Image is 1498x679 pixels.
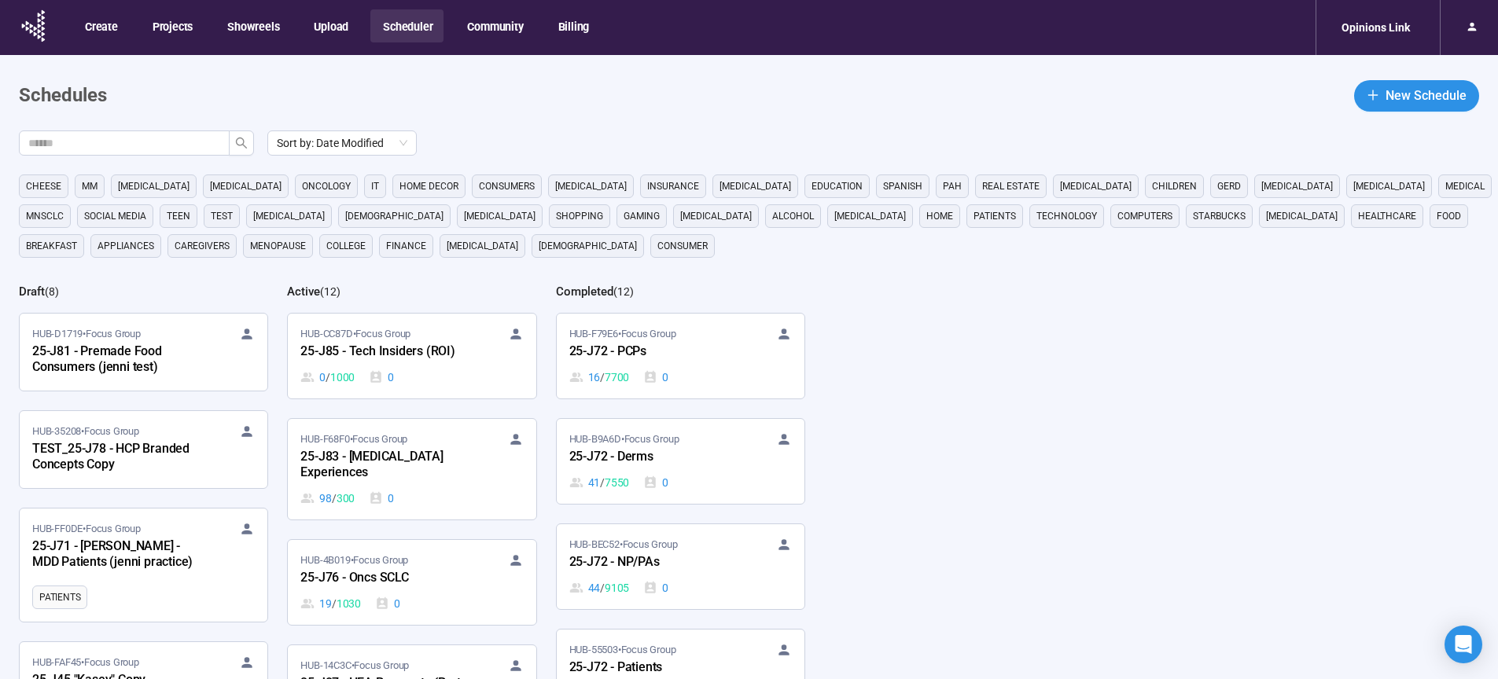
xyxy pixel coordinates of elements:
[624,208,660,224] span: gaming
[26,178,61,194] span: cheese
[20,411,267,488] a: HUB-35208•Focus GroupTEST_25-J78 - HCP Branded Concepts Copy
[1193,208,1246,224] span: starbucks
[369,369,394,386] div: 0
[250,238,306,254] span: menopause
[32,424,139,439] span: HUB-35208 • Focus Group
[337,490,355,507] span: 300
[287,284,320,299] h2: Active
[72,9,129,42] button: Create
[1437,208,1461,224] span: Food
[647,178,699,194] span: Insurance
[605,474,629,491] span: 7550
[982,178,1040,194] span: real estate
[332,490,337,507] span: /
[555,178,627,194] span: [MEDICAL_DATA]
[447,238,518,254] span: [MEDICAL_DATA]
[720,178,791,194] span: [MEDICAL_DATA]
[98,238,154,254] span: appliances
[300,490,355,507] div: 98
[20,314,267,391] a: HUB-D1719•Focus Group25-J81 - Premade Food Consumers (jenni test)
[371,178,379,194] span: it
[1353,178,1425,194] span: [MEDICAL_DATA]
[337,595,361,612] span: 1030
[539,238,637,254] span: [DEMOGRAPHIC_DATA]
[569,342,742,362] div: 25-J72 - PCPs
[1217,178,1241,194] span: GERD
[301,9,359,42] button: Upload
[464,208,536,224] span: [MEDICAL_DATA]
[605,369,629,386] span: 7700
[32,537,205,573] div: 25-J71 - [PERSON_NAME] - MDD Patients (jenni practice)
[600,369,605,386] span: /
[140,9,204,42] button: Projects
[288,314,536,398] a: HUB-CC87D•Focus Group25-J85 - Tech Insiders (ROI)0 / 10000
[569,642,676,658] span: HUB-55503 • Focus Group
[45,285,59,298] span: ( 8 )
[605,579,629,596] span: 9105
[210,178,282,194] span: [MEDICAL_DATA]
[557,419,804,504] a: HUB-B9A6D•Focus Group25-J72 - Derms41 / 75500
[479,178,535,194] span: consumers
[1367,89,1379,101] span: plus
[288,419,536,519] a: HUB-F68F0•Focus Group25-J83 - [MEDICAL_DATA] Experiences98 / 3000
[20,508,267,622] a: HUB-FF0DE•Focus Group25-J71 - [PERSON_NAME] - MDD Patients (jenni practice)Patients
[330,369,355,386] span: 1000
[19,81,107,111] h1: Schedules
[613,285,634,298] span: ( 12 )
[643,579,668,596] div: 0
[1060,178,1132,194] span: [MEDICAL_DATA]
[370,9,444,42] button: Scheduler
[277,131,407,155] span: Sort by: Date Modified
[556,208,603,224] span: shopping
[455,9,534,42] button: Community
[84,208,146,224] span: social media
[1354,80,1479,112] button: plusNew Schedule
[300,552,408,568] span: HUB-4B019 • Focus Group
[82,178,98,194] span: MM
[300,326,410,342] span: HUB-CC87D • Focus Group
[680,208,752,224] span: [MEDICAL_DATA]
[926,208,953,224] span: home
[643,474,668,491] div: 0
[974,208,1016,224] span: Patients
[369,490,394,507] div: 0
[229,130,254,156] button: search
[569,552,742,573] div: 25-J72 - NP/PAs
[569,326,676,342] span: HUB-F79E6 • Focus Group
[300,595,361,612] div: 19
[19,284,45,299] h2: Draft
[569,658,742,678] div: 25-J72 - Patients
[643,369,668,386] div: 0
[320,285,340,298] span: ( 12 )
[1261,178,1333,194] span: [MEDICAL_DATA]
[253,208,325,224] span: [MEDICAL_DATA]
[1386,86,1467,105] span: New Schedule
[557,524,804,609] a: HUB-BEC52•Focus Group25-J72 - NP/PAs44 / 91050
[326,369,330,386] span: /
[326,238,366,254] span: college
[1266,208,1338,224] span: [MEDICAL_DATA]
[1445,626,1482,663] div: Open Intercom Messenger
[1117,208,1172,224] span: computers
[175,238,230,254] span: caregivers
[399,178,458,194] span: home decor
[211,208,233,224] span: Test
[300,658,409,673] span: HUB-14C3C • Focus Group
[569,579,630,596] div: 44
[569,537,678,552] span: HUB-BEC52 • Focus Group
[600,474,605,491] span: /
[375,595,400,612] div: 0
[569,447,742,468] div: 25-J72 - Derms
[557,314,804,398] a: HUB-F79E6•Focus Group25-J72 - PCPs16 / 77000
[569,431,679,447] span: HUB-B9A6D • Focus Group
[300,568,473,589] div: 25-J76 - Oncs SCLC
[32,342,205,378] div: 25-J81 - Premade Food Consumers (jenni test)
[812,178,863,194] span: education
[235,137,248,149] span: search
[657,238,708,254] span: consumer
[302,178,351,194] span: oncology
[26,238,77,254] span: breakfast
[345,208,444,224] span: [DEMOGRAPHIC_DATA]
[569,474,630,491] div: 41
[300,431,407,447] span: HUB-F68F0 • Focus Group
